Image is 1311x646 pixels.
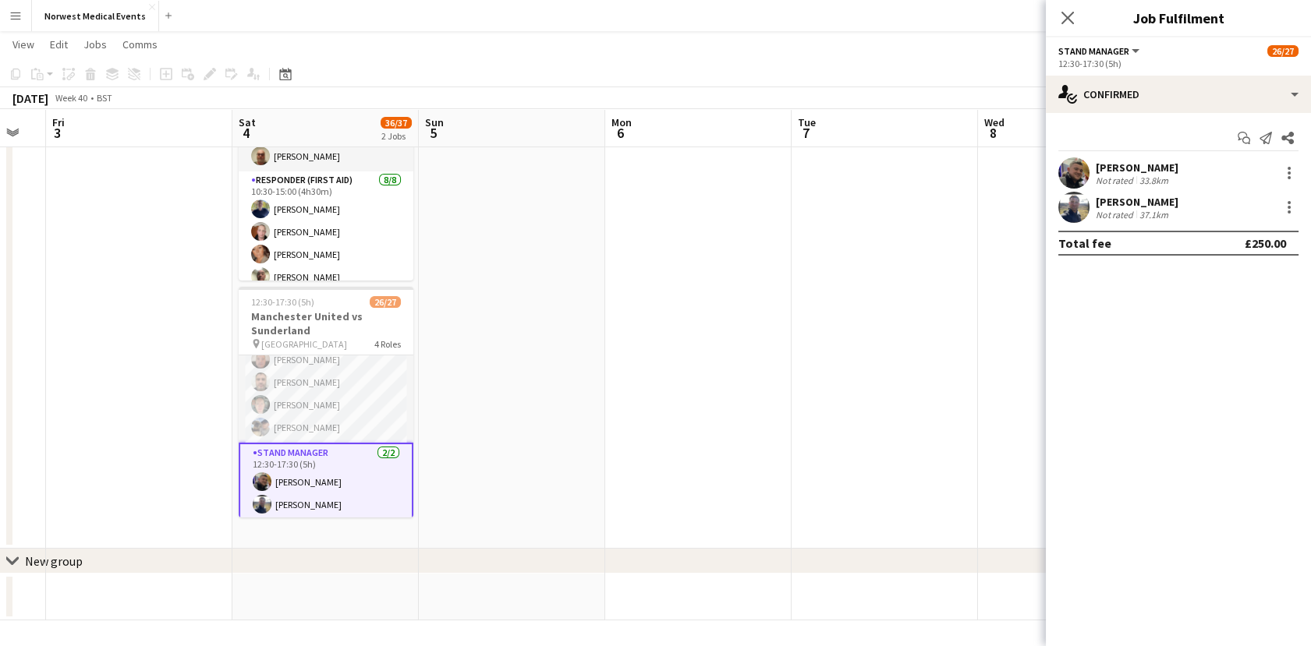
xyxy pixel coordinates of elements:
span: 7 [795,124,816,142]
app-job-card: 12:30-17:30 (5h)26/27Manchester United vs Sunderland [GEOGRAPHIC_DATA]4 Roles[PERSON_NAME]Senior ... [239,287,413,517]
span: Week 40 [51,92,90,104]
a: Edit [44,34,74,55]
div: New group [25,553,83,569]
span: 8 [982,124,1005,142]
a: View [6,34,41,55]
span: Edit [50,37,68,51]
span: 4 [236,124,256,142]
span: View [12,37,34,51]
span: Jobs [83,37,107,51]
button: Stand Manager [1058,45,1142,57]
span: Sat [239,115,256,129]
app-card-role: Senior Responder (FREC 4 or Above)5/512:30-17:30 (5h)[PERSON_NAME][PERSON_NAME][PERSON_NAME][PERS... [239,299,413,443]
app-card-role: Stand Manager2/212:30-17:30 (5h)[PERSON_NAME][PERSON_NAME] [239,443,413,521]
span: [GEOGRAPHIC_DATA] [261,338,347,350]
div: Not rated [1096,175,1136,186]
div: Total fee [1058,235,1111,251]
h3: Job Fulfilment [1046,8,1311,28]
div: [PERSON_NAME] [1096,161,1178,175]
span: 26/27 [370,296,401,308]
button: Norwest Medical Events [32,1,159,31]
div: BST [97,92,112,104]
span: 6 [609,124,632,142]
span: 36/37 [381,117,412,129]
div: 33.8km [1136,175,1171,186]
span: 26/27 [1267,45,1299,57]
span: Stand Manager [1058,45,1129,57]
span: Mon [611,115,632,129]
div: Not rated [1096,209,1136,221]
div: [PERSON_NAME] [1096,195,1178,209]
span: 4 Roles [374,338,401,350]
span: 12:30-17:30 (5h) [251,296,314,308]
span: Wed [984,115,1005,129]
div: Confirmed [1046,76,1311,113]
span: 5 [423,124,444,142]
span: 3 [50,124,65,142]
h3: Manchester United vs Sunderland [239,309,413,337]
app-card-role: Responder (First Aid)8/810:30-15:00 (4h30m)[PERSON_NAME][PERSON_NAME][PERSON_NAME][PERSON_NAME] [239,171,413,383]
span: Sun [425,115,444,129]
a: Jobs [77,34,113,55]
span: Comms [122,37,158,51]
div: 2 Jobs [381,130,411,142]
a: Comms [116,34,164,55]
div: 12:30-17:30 (5h) [1058,58,1299,69]
span: Tue [798,115,816,129]
div: £250.00 [1245,235,1286,251]
span: Fri [52,115,65,129]
div: [DATE] [12,90,48,106]
div: 37.1km [1136,209,1171,221]
app-job-card: 10:30-15:00 (4h30m)10/10[PERSON_NAME] Rovers vs Stoke [GEOGRAPHIC_DATA]3 RolesComms Manager1/110:... [239,50,413,281]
